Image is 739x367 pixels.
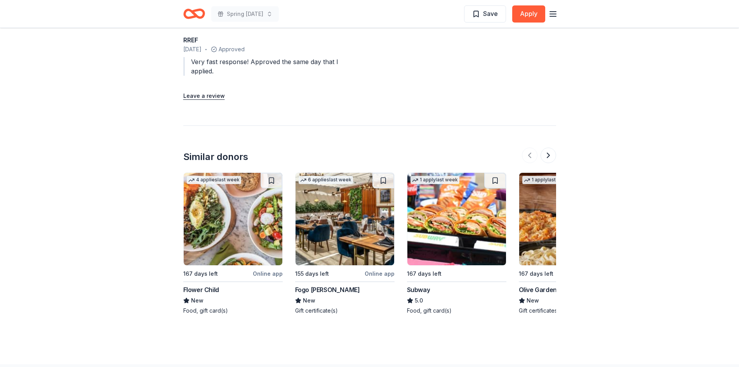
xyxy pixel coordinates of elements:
[253,269,283,278] div: Online app
[183,285,219,294] div: Flower Child
[183,269,218,278] div: 167 days left
[295,172,395,315] a: Image for Fogo de Chao6 applieslast week155 days leftOnline appFogo [PERSON_NAME]NewGift certific...
[183,35,351,45] div: RREF
[407,173,506,265] img: Image for Subway
[410,176,459,184] div: 1 apply last week
[512,5,545,23] button: Apply
[183,5,205,23] a: Home
[415,296,423,305] span: 5.0
[464,5,506,23] button: Save
[183,172,283,315] a: Image for Flower Child4 applieslast week167 days leftOnline appFlower ChildNewFood, gift card(s)
[519,172,618,315] a: Image for Olive Garden1 applylast week167 days leftOlive GardenNewGift certificates or food
[184,173,282,265] img: Image for Flower Child
[295,307,395,315] div: Gift certificate(s)
[299,176,353,184] div: 6 applies last week
[295,285,360,294] div: Fogo [PERSON_NAME]
[183,307,283,315] div: Food, gift card(s)
[191,296,203,305] span: New
[183,151,248,163] div: Similar donors
[407,172,506,315] a: Image for Subway1 applylast week167 days leftSubway5.0Food, gift card(s)
[527,296,539,305] span: New
[303,296,315,305] span: New
[365,269,395,278] div: Online app
[183,45,202,54] span: [DATE]
[296,173,394,265] img: Image for Fogo de Chao
[205,46,207,52] span: •
[183,45,351,54] div: Approved
[519,269,553,278] div: 167 days left
[522,176,571,184] div: 1 apply last week
[183,91,225,101] button: Leave a review
[519,173,618,265] img: Image for Olive Garden
[407,269,442,278] div: 167 days left
[211,6,279,22] button: Spring [DATE]
[407,307,506,315] div: Food, gift card(s)
[187,176,241,184] div: 4 applies last week
[519,285,557,294] div: Olive Garden
[519,307,618,315] div: Gift certificates or food
[295,269,329,278] div: 155 days left
[183,57,351,76] div: Very fast response! Approved the same day that I applied.
[227,9,263,19] span: Spring [DATE]
[407,285,430,294] div: Subway
[483,9,498,19] span: Save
